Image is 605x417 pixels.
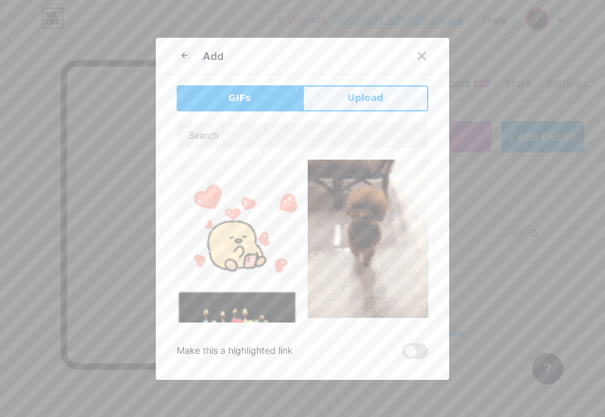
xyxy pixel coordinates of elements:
img: Gihpy [177,160,297,280]
button: Upload [302,85,428,111]
div: Make this a highlighted link [177,343,293,359]
img: Gihpy [308,160,428,318]
div: Add [203,48,224,64]
span: GIFs [228,91,251,105]
input: Search [177,122,428,149]
img: Gihpy [177,291,297,377]
button: GIFs [177,85,302,111]
span: Upload [347,91,383,105]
